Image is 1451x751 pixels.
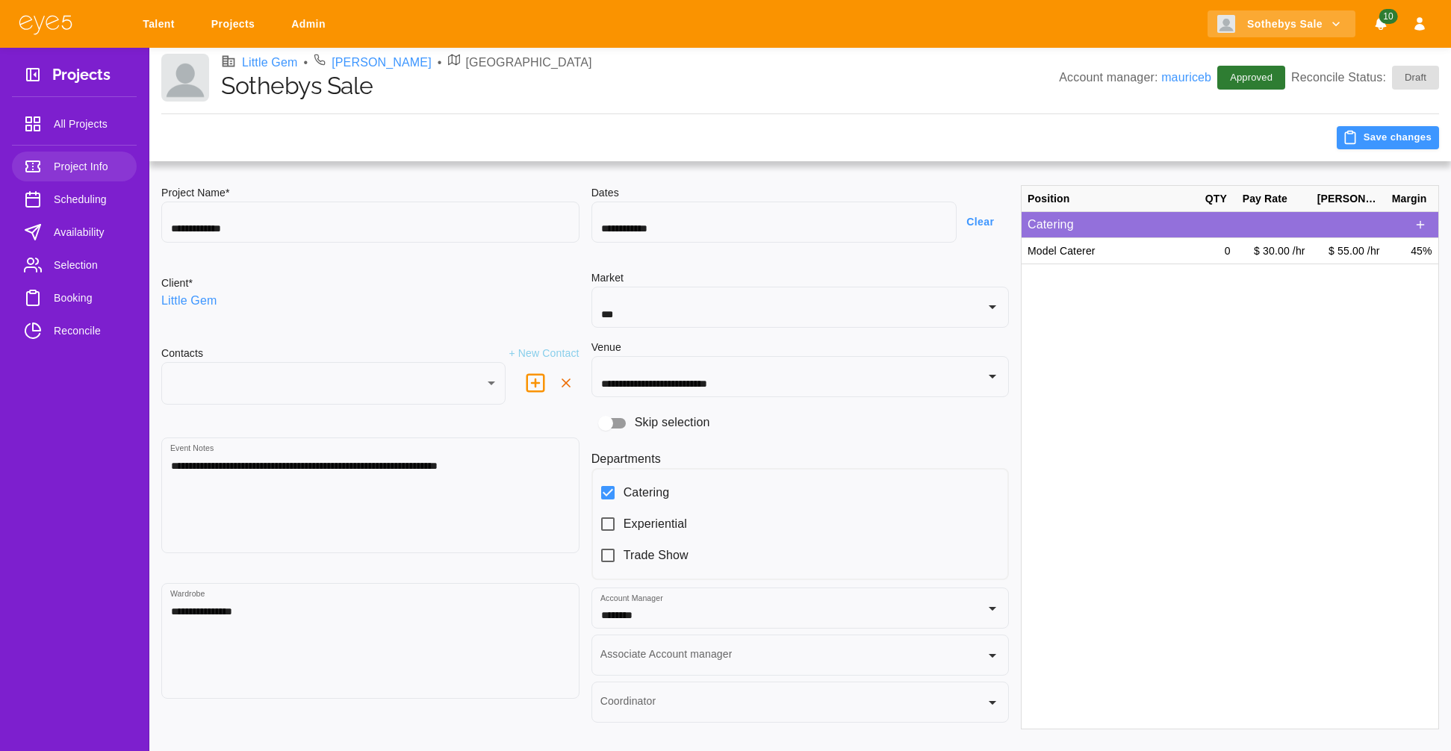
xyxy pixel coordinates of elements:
[1396,70,1435,85] span: Draft
[12,184,137,214] a: Scheduling
[161,275,193,292] h6: Client*
[12,152,137,181] a: Project Info
[161,292,217,310] a: Little Gem
[1161,71,1211,84] a: mauriceb
[982,366,1003,387] button: Open
[509,346,579,362] p: + New Contact
[591,409,1010,437] div: Skip selection
[303,54,308,72] li: •
[1022,186,1199,212] div: Position
[1408,213,1432,237] button: Add Position
[600,593,663,604] label: Account Manager
[12,217,137,247] a: Availability
[54,256,125,274] span: Selection
[591,185,1010,202] h6: Dates
[12,250,137,280] a: Selection
[133,10,190,38] a: Talent
[12,283,137,313] a: Booking
[624,546,689,564] span: Trade Show
[1221,70,1281,85] span: Approved
[202,10,270,38] a: Projects
[957,208,1009,236] button: Clear
[591,449,1010,468] h6: Departments
[332,54,432,72] a: [PERSON_NAME]
[553,370,580,396] button: delete
[982,598,1003,619] button: Open
[438,54,442,72] li: •
[54,223,125,241] span: Availability
[242,54,297,72] a: Little Gem
[1386,186,1438,212] div: Margin
[1291,66,1439,90] p: Reconcile Status:
[18,13,73,35] img: eye5
[591,340,621,356] h6: Venue
[1311,238,1386,264] div: $ 55.00 /hr
[1311,186,1386,212] div: [PERSON_NAME]
[591,270,1010,287] h6: Market
[624,484,670,502] span: Catering
[221,72,1059,100] h1: Sothebys Sale
[12,316,137,346] a: Reconcile
[1059,69,1211,87] p: Account manager:
[1199,238,1237,264] div: 0
[1237,186,1311,212] div: Pay Rate
[1337,126,1439,149] button: Save changes
[170,588,205,599] label: Wardrobe
[982,645,1003,666] button: Open
[1367,10,1394,38] button: Notifications
[1237,238,1311,264] div: $ 30.00 /hr
[54,115,125,133] span: All Projects
[982,692,1003,713] button: Open
[161,185,580,202] h6: Project Name*
[982,296,1003,317] button: Open
[54,289,125,307] span: Booking
[1379,9,1397,24] span: 10
[1217,15,1235,33] img: Client logo
[1408,213,1432,237] div: outlined button group
[1199,186,1237,212] div: QTY
[282,10,341,38] a: Admin
[54,190,125,208] span: Scheduling
[54,322,125,340] span: Reconcile
[466,54,592,72] p: [GEOGRAPHIC_DATA]
[161,346,203,362] h6: Contacts
[624,515,687,533] span: Experiential
[52,66,111,89] h3: Projects
[1028,216,1408,234] p: Catering
[518,366,553,400] button: delete
[1386,238,1438,264] div: 45%
[1022,238,1199,264] div: Model Caterer
[1208,10,1355,38] button: Sothebys Sale
[54,158,125,175] span: Project Info
[12,109,137,139] a: All Projects
[170,443,214,454] label: Event Notes
[161,54,209,102] img: Client logo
